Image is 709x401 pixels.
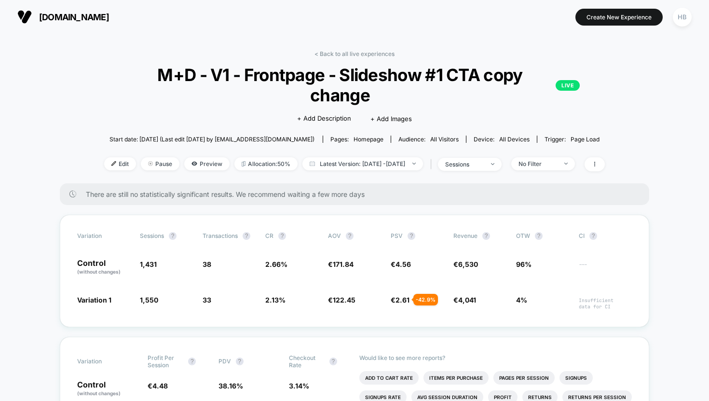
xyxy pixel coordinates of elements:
li: Add To Cart Rate [359,371,419,385]
button: HB [670,7,695,27]
div: HB [673,8,692,27]
span: | [428,157,438,171]
div: Audience: [398,136,459,143]
span: Transactions [203,232,238,239]
p: Control [77,381,138,397]
span: € [328,296,355,304]
span: Variation [77,232,130,240]
img: end [412,163,416,165]
span: 2.61 [395,296,409,304]
span: € [453,260,478,268]
button: ? [408,232,415,240]
span: M+D - V1 - Frontpage - Slideshow #1 CTA copy change [129,65,580,105]
span: CI [579,232,632,240]
span: all devices [499,136,530,143]
button: [DOMAIN_NAME] [14,9,112,25]
span: Preview [184,157,230,170]
span: Variation [77,354,130,369]
span: € [453,296,476,304]
span: Variation 1 [77,296,111,304]
span: Latest Version: [DATE] - [DATE] [302,157,423,170]
button: ? [278,232,286,240]
span: PSV [391,232,403,239]
li: Signups [559,371,593,385]
span: Edit [104,157,136,170]
span: CR [265,232,273,239]
button: ? [188,358,196,365]
span: Allocation: 50% [234,157,298,170]
button: ? [535,232,543,240]
span: 96% [516,260,532,268]
span: 6,530 [458,260,478,268]
p: Control [77,259,130,276]
a: < Back to all live experiences [314,50,395,57]
span: € [391,296,409,304]
span: homepage [354,136,383,143]
span: Revenue [453,232,477,239]
span: € [148,382,168,390]
span: 38.16 % [218,382,243,390]
span: 3.14 % [289,382,309,390]
img: Visually logo [17,10,32,24]
p: LIVE [556,80,580,91]
span: (without changes) [77,390,121,396]
span: Insufficient data for CI [579,297,632,310]
span: 171.84 [333,260,354,268]
span: All Visitors [430,136,459,143]
button: ? [346,232,354,240]
img: end [491,163,494,165]
span: € [328,260,354,268]
span: 1,550 [140,296,158,304]
span: € [391,260,411,268]
span: OTW [516,232,569,240]
img: end [564,163,568,165]
span: Profit Per Session [148,354,183,369]
button: ? [482,232,490,240]
div: sessions [445,161,484,168]
span: Device: [466,136,537,143]
span: Pause [141,157,179,170]
span: 2.66 % [265,260,287,268]
div: Trigger: [545,136,600,143]
span: There are still no statistically significant results. We recommend waiting a few more days [86,190,630,198]
span: [DOMAIN_NAME] [39,12,109,22]
span: 1,431 [140,260,157,268]
img: edit [111,161,116,166]
span: 4.56 [395,260,411,268]
div: - 42.9 % [413,294,438,305]
button: ? [243,232,250,240]
button: ? [169,232,177,240]
span: 4.48 [152,382,168,390]
span: 4% [516,296,527,304]
button: ? [329,358,337,365]
span: Checkout Rate [289,354,325,369]
span: 38 [203,260,211,268]
span: AOV [328,232,341,239]
button: ? [236,358,244,365]
span: Page Load [571,136,600,143]
li: Pages Per Session [493,371,555,385]
span: 4,041 [458,296,476,304]
p: Would like to see more reports? [359,354,632,361]
div: Pages: [330,136,383,143]
span: + Add Images [370,115,412,123]
span: + Add Description [297,114,351,124]
img: end [148,161,153,166]
span: 33 [203,296,211,304]
button: Create New Experience [575,9,663,26]
span: Sessions [140,232,164,239]
div: No Filter [518,160,557,167]
span: Start date: [DATE] (Last edit [DATE] by [EMAIL_ADDRESS][DOMAIN_NAME]) [109,136,314,143]
span: PDV [218,358,231,365]
img: calendar [310,161,315,166]
span: 122.45 [333,296,355,304]
span: (without changes) [77,269,121,275]
span: --- [579,262,632,276]
button: ? [589,232,597,240]
span: 2.13 % [265,296,286,304]
img: rebalance [242,161,245,166]
li: Items Per Purchase [423,371,489,385]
